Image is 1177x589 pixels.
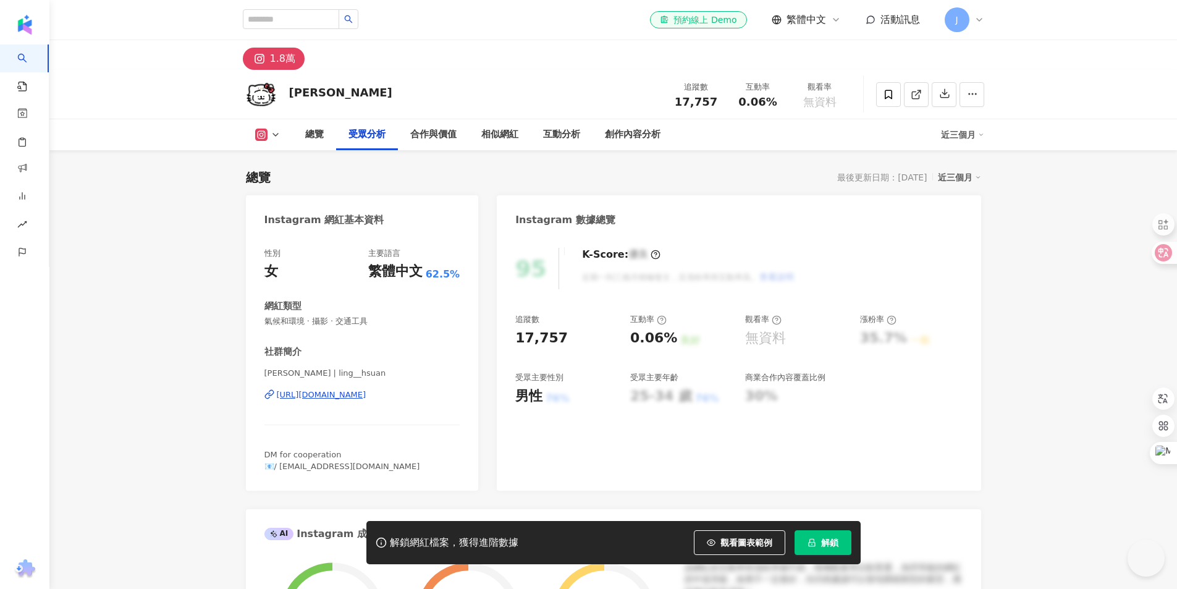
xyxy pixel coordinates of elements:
div: 繁體中文 [368,262,423,281]
span: search [344,15,353,23]
div: 近三個月 [938,169,981,185]
div: Instagram 數據總覽 [515,213,615,227]
span: lock [808,538,816,547]
div: 1.8萬 [270,50,295,67]
span: [PERSON_NAME] | ling__hsuan [264,368,460,379]
span: J [955,13,958,27]
div: 近三個月 [941,125,984,145]
div: 最後更新日期：[DATE] [837,172,927,182]
span: 62.5% [426,268,460,281]
div: 追蹤數 [515,314,539,325]
div: 網紅類型 [264,300,302,313]
div: 受眾主要性別 [515,372,563,383]
button: 觀看圖表範例 [694,530,785,555]
div: 總覽 [246,169,271,186]
div: 漲粉率 [860,314,896,325]
a: [URL][DOMAIN_NAME] [264,389,460,400]
span: 0.06% [738,96,777,108]
div: 17,757 [515,329,568,348]
div: 互動率 [630,314,667,325]
div: [URL][DOMAIN_NAME] [277,389,366,400]
div: 社群簡介 [264,345,302,358]
div: 互動率 [735,81,782,93]
img: logo icon [15,15,35,35]
div: 0.06% [630,329,677,348]
div: 預約線上 Demo [660,14,736,26]
a: 預約線上 Demo [650,11,746,28]
div: 觀看率 [796,81,843,93]
span: 解鎖 [821,538,838,548]
div: 無資料 [745,329,786,348]
div: 女 [264,262,278,281]
span: DM for cooperation 📧/ [EMAIL_ADDRESS][DOMAIN_NAME] [264,450,420,470]
span: 17,757 [675,95,717,108]
div: 性別 [264,248,281,259]
div: 受眾分析 [348,127,386,142]
span: 觀看圖表範例 [720,538,772,548]
div: 總覽 [305,127,324,142]
div: 主要語言 [368,248,400,259]
span: 無資料 [803,96,837,108]
div: K-Score : [582,248,660,261]
div: 受眾主要年齡 [630,372,678,383]
div: 創作內容分析 [605,127,660,142]
button: 解鎖 [795,530,851,555]
span: 氣候和環境 · 攝影 · 交通工具 [264,316,460,327]
div: Instagram 網紅基本資料 [264,213,384,227]
span: rise [17,212,27,240]
img: KOL Avatar [243,76,280,113]
div: 互動分析 [543,127,580,142]
div: [PERSON_NAME] [289,85,392,100]
div: 商業合作內容覆蓋比例 [745,372,825,383]
div: 解鎖網紅檔案，獲得進階數據 [390,536,518,549]
div: 追蹤數 [673,81,720,93]
div: 男性 [515,387,542,406]
button: 1.8萬 [243,48,305,70]
span: 繁體中文 [787,13,826,27]
img: chrome extension [13,559,37,579]
div: 觀看率 [745,314,782,325]
div: 合作與價值 [410,127,457,142]
div: 相似網紅 [481,127,518,142]
a: search [17,44,42,93]
span: 活動訊息 [880,14,920,25]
